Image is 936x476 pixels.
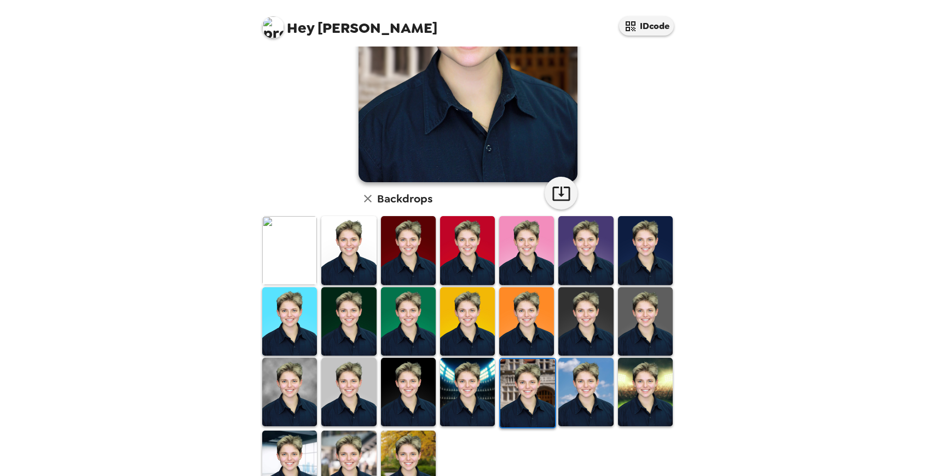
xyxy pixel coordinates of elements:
img: Original [262,216,317,285]
h6: Backdrops [377,190,432,207]
span: Hey [287,18,314,38]
img: profile pic [262,16,284,38]
button: IDcode [619,16,674,36]
span: [PERSON_NAME] [262,11,437,36]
